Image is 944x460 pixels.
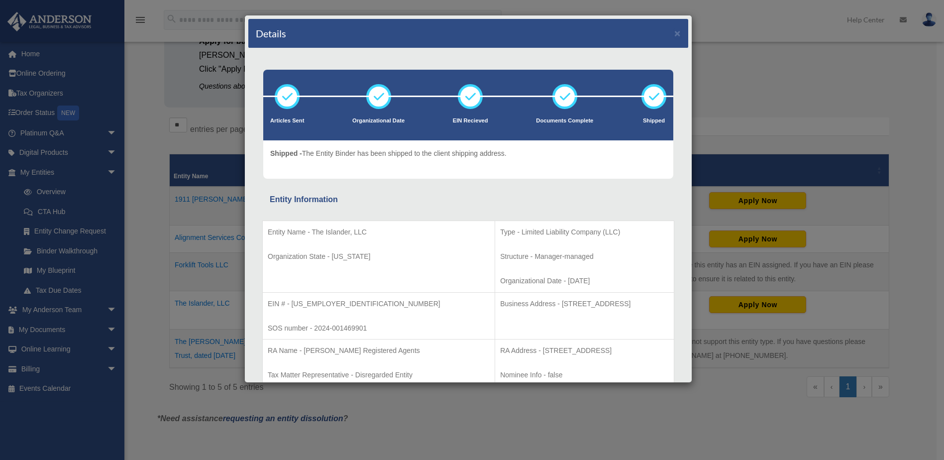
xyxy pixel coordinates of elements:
button: × [674,28,681,38]
p: Business Address - [STREET_ADDRESS] [500,298,669,310]
p: Organizational Date - [DATE] [500,275,669,287]
p: Tax Matter Representative - Disregarded Entity [268,369,490,381]
p: Structure - Manager-managed [500,250,669,263]
h4: Details [256,26,286,40]
span: Shipped - [270,149,302,157]
p: Organization State - [US_STATE] [268,250,490,263]
p: Organizational Date [352,116,405,126]
p: EIN # - [US_EMPLOYER_IDENTIFICATION_NUMBER] [268,298,490,310]
p: EIN Recieved [453,116,488,126]
div: Entity Information [270,193,667,207]
p: Type - Limited Liability Company (LLC) [500,226,669,238]
p: RA Name - [PERSON_NAME] Registered Agents [268,345,490,357]
p: The Entity Binder has been shipped to the client shipping address. [270,147,507,160]
p: Nominee Info - false [500,369,669,381]
p: Entity Name - The Islander, LLC [268,226,490,238]
p: Shipped [641,116,666,126]
p: SOS number - 2024-001469901 [268,322,490,335]
p: Documents Complete [536,116,593,126]
p: Articles Sent [270,116,304,126]
p: RA Address - [STREET_ADDRESS] [500,345,669,357]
